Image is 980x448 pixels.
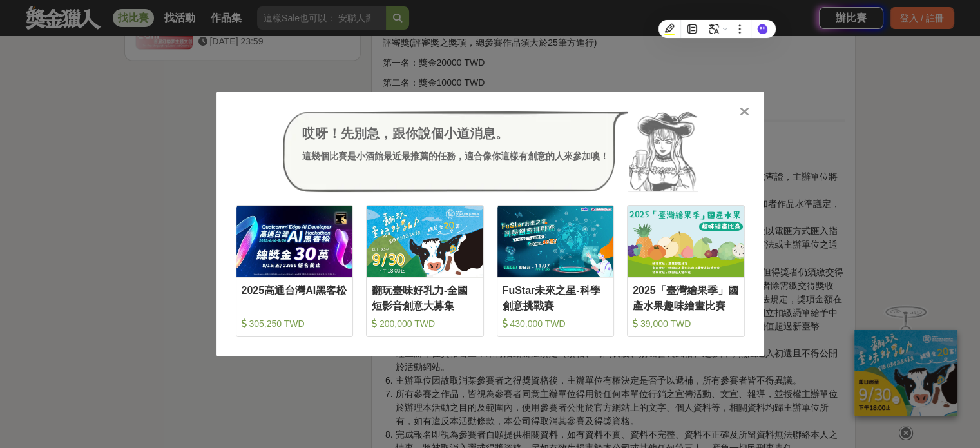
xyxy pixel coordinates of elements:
div: 2025高通台灣AI黑客松 [242,283,348,312]
div: 這幾個比賽是小酒館最近最推薦的任務，適合像你這樣有創意的人來參加噢！ [302,150,609,163]
a: Cover Image2025高通台灣AI黑客松 305,250 TWD [236,205,354,337]
div: 哎呀！先別急，跟你說個小道消息。 [302,124,609,143]
div: 430,000 TWD [503,317,609,330]
a: Cover Image2025「臺灣繪果季」國產水果趣味繪畫比賽 39,000 TWD [627,205,745,337]
img: Cover Image [236,206,353,277]
img: Cover Image [367,206,483,277]
div: 39,000 TWD [633,317,739,330]
div: 翻玩臺味好乳力-全國短影音創意大募集 [372,283,478,312]
div: 200,000 TWD [372,317,478,330]
a: Cover ImageFuStar未來之星-科學創意挑戰賽 430,000 TWD [497,205,615,337]
div: 2025「臺灣繪果季」國產水果趣味繪畫比賽 [633,283,739,312]
a: Cover Image翻玩臺味好乳力-全國短影音創意大募集 200,000 TWD [366,205,484,337]
img: Cover Image [497,206,614,277]
img: Cover Image [628,206,744,277]
div: FuStar未來之星-科學創意挑戰賽 [503,283,609,312]
img: Avatar [628,111,698,192]
div: 305,250 TWD [242,317,348,330]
